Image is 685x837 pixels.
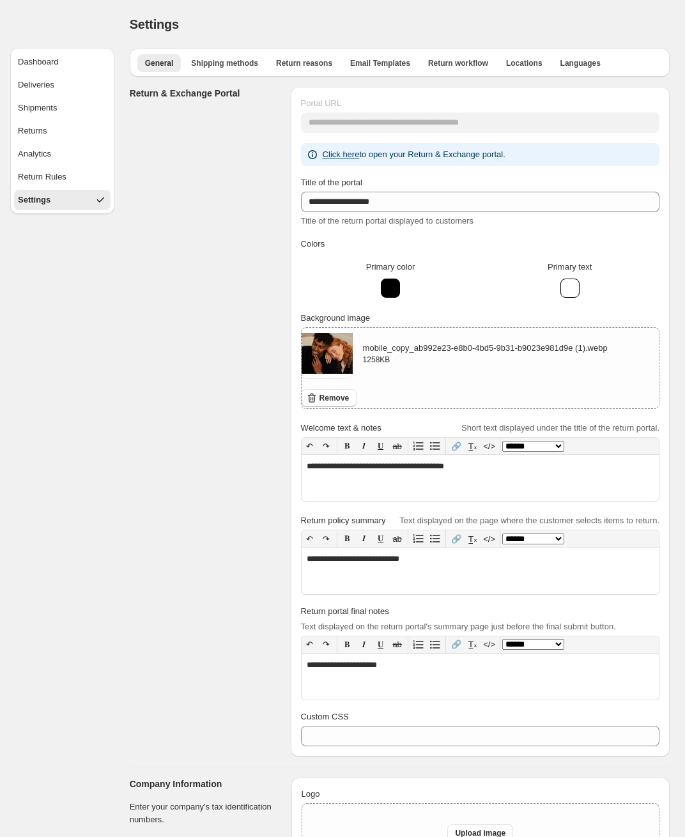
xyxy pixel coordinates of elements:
[339,530,356,547] button: 𝐁
[301,712,349,721] span: Custom CSS
[18,56,59,68] div: Dashboard
[389,438,406,454] button: ab
[323,150,360,159] a: Click here
[14,121,111,141] button: Returns
[506,58,543,68] span: Locations
[410,530,427,547] button: Numbered list
[191,58,258,68] span: Shipping methods
[366,262,415,272] span: Primary color
[130,801,281,826] p: Enter your company's tax identification numbers.
[410,438,427,454] button: Numbered list
[302,438,318,454] button: ↶
[373,636,389,653] button: 𝐔
[399,516,659,525] span: Text displayed on the page where the customer selects items to return.
[356,636,373,653] button: 𝑰
[14,144,111,164] button: Analytics
[18,171,66,183] div: Return Rules
[392,640,401,649] s: ab
[427,438,443,454] button: Bullet list
[465,438,481,454] button: T̲ₓ
[301,239,325,249] span: Colors
[378,534,383,543] span: 𝐔
[14,98,111,118] button: Shipments
[130,17,179,31] span: Settings
[18,79,54,91] div: Deliveries
[428,58,488,68] span: Return workflow
[389,636,406,653] button: ab
[373,530,389,547] button: 𝐔
[18,125,47,137] div: Returns
[363,342,608,365] div: mobile_copy_ab992e23-e8b0-4bd5-9b31-b9023e981d9e (1).webp
[301,98,342,108] span: Portal URL
[18,148,51,160] div: Analytics
[301,216,473,226] span: Title of the return portal displayed to customers
[481,530,498,547] button: </>
[318,530,335,547] button: ↷
[427,530,443,547] button: Bullet list
[14,167,111,187] button: Return Rules
[145,58,174,68] span: General
[481,438,498,454] button: </>
[302,789,320,799] span: Logo
[302,636,318,653] button: ↶
[302,389,357,407] button: Remove
[392,534,401,544] s: ab
[301,178,362,187] span: Title of the portal
[301,313,370,323] span: Background image
[373,438,389,454] button: 𝐔
[448,438,465,454] button: 🔗
[130,87,281,100] h3: Return & Exchange Portal
[319,393,350,403] span: Remove
[301,423,381,433] span: Welcome text & notes
[448,636,465,653] button: 🔗
[481,636,498,653] button: </>
[301,622,616,631] span: Text displayed on the return portal's summary page just before the final submit button.
[339,636,356,653] button: 𝐁
[378,441,383,450] span: 𝐔
[448,530,465,547] button: 🔗
[392,442,401,451] s: ab
[356,438,373,454] button: 𝑰
[301,606,389,616] span: Return portal final notes
[302,530,318,547] button: ↶
[14,190,111,210] button: Settings
[389,530,406,547] button: ab
[339,438,356,454] button: 𝐁
[276,58,332,68] span: Return reasons
[363,355,608,365] p: 1258 KB
[461,423,659,433] span: Short text displayed under the title of the return portal.
[465,636,481,653] button: T̲ₓ
[323,150,505,159] span: to open your Return & Exchange portal.
[465,530,481,547] button: T̲ₓ
[14,75,111,95] button: Deliveries
[18,194,50,206] div: Settings
[356,530,373,547] button: 𝑰
[560,58,601,68] span: Languages
[410,636,427,653] button: Numbered list
[318,438,335,454] button: ↷
[18,102,57,114] div: Shipments
[378,640,383,649] span: 𝐔
[350,58,410,68] span: Email Templates
[427,636,443,653] button: Bullet list
[130,778,281,790] h3: Company Information
[318,636,335,653] button: ↷
[548,262,592,272] span: Primary text
[14,52,111,72] button: Dashboard
[301,516,386,525] span: Return policy summary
